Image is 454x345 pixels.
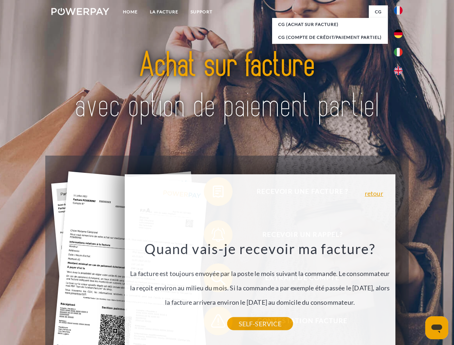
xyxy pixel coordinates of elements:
[129,240,391,257] h3: Quand vais-je recevoir ma facture?
[117,5,144,18] a: Home
[227,317,293,330] a: SELF-SERVICE
[272,18,388,31] a: CG (achat sur facture)
[394,48,403,56] img: it
[129,240,391,324] div: La facture est toujours envoyée par la poste le mois suivant la commande. Le consommateur la reço...
[369,5,388,18] a: CG
[394,66,403,75] img: en
[51,8,109,15] img: logo-powerpay-white.svg
[69,34,385,138] img: title-powerpay_fr.svg
[144,5,184,18] a: LA FACTURE
[272,31,388,44] a: CG (Compte de crédit/paiement partiel)
[425,316,448,339] iframe: Bouton de lancement de la fenêtre de messagerie
[394,29,403,38] img: de
[394,6,403,15] img: fr
[184,5,219,18] a: Support
[365,190,383,197] a: retour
